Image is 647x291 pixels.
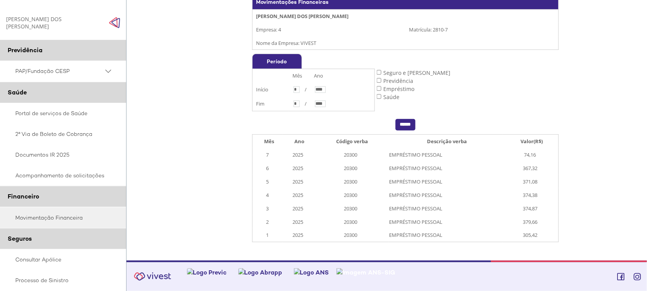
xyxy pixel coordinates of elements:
td: / [304,97,310,111]
td: EMPRÉSTIMO PESSOAL [389,215,502,228]
footer: Vivest [126,261,647,291]
td: 2025 [283,161,313,175]
td: 20300 [313,148,389,161]
td: EMPRÉSTIMO PESSOAL [389,175,502,188]
td: 1 [252,228,283,242]
td: EMPRÉSTIMO PESSOAL [389,161,502,175]
td: 20300 [313,202,389,215]
td: / [304,83,310,97]
img: Fechar menu [109,17,120,28]
span: Seguros [8,235,32,243]
td: Empresa: 4 [252,23,406,36]
img: Logo ANS [294,268,329,276]
td: 371,08 [502,175,558,188]
td: 4 [252,188,283,202]
b: Código verba [337,138,368,145]
img: Imagem ANS-SIG [337,268,396,276]
td: 374,87 [502,202,558,215]
td: 379,66 [502,215,558,228]
img: Vivest [130,268,176,285]
td: Início [252,83,289,97]
td: Seguro e [PERSON_NAME] Previdência Empréstimo Saúde [375,54,559,115]
td: 74,16 [502,148,558,161]
td: Matrícula: 2810-7 [406,23,559,36]
td: Nome da Empresa: VIVEST [252,36,558,50]
td: EMPRÉSTIMO PESSOAL [389,188,502,202]
td: 6 [252,161,283,175]
td: [PERSON_NAME] DOS [PERSON_NAME] [252,10,558,23]
td: EMPRÉSTIMO PESSOAL [389,228,502,242]
td: 3 [252,202,283,215]
td: 2025 [283,228,313,242]
b: Valor(R$) [521,138,543,145]
td: 367,32 [502,161,558,175]
span: Click to close side navigation. [109,17,120,28]
td: EMPRÉSTIMO PESSOAL [389,202,502,215]
td: Ano [310,69,374,83]
td: 2 [252,215,283,228]
td: 374,38 [502,188,558,202]
td: 20300 [313,175,389,188]
td: 2025 [283,175,313,188]
span: Financeiro [8,192,39,200]
td: EMPRÉSTIMO PESSOAL [389,148,502,161]
td: 20300 [313,228,389,242]
td: 7 [252,148,283,161]
td: 2025 [283,202,313,215]
span: Previdência [8,46,43,54]
img: Logo Abrapp [238,268,282,276]
td: 20300 [313,215,389,228]
td: 5 [252,175,283,188]
img: Logo Previc [187,268,227,276]
span: Saúde [8,88,27,96]
div: [PERSON_NAME] DOS [PERSON_NAME] [6,15,99,30]
td: 305,42 [502,228,558,242]
span: PAP/Fundação CESP [15,66,103,76]
td: Fim [252,97,289,111]
td: 2025 [283,215,313,228]
div: Período [252,54,302,69]
td: 20300 [313,188,389,202]
td: 20300 [313,161,389,175]
b: Descrição verba [427,138,467,145]
b: Mês [264,138,274,145]
td: 2025 [283,188,313,202]
td: Mês [289,69,304,83]
b: Ano [294,138,304,145]
td: 2025 [283,148,313,161]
